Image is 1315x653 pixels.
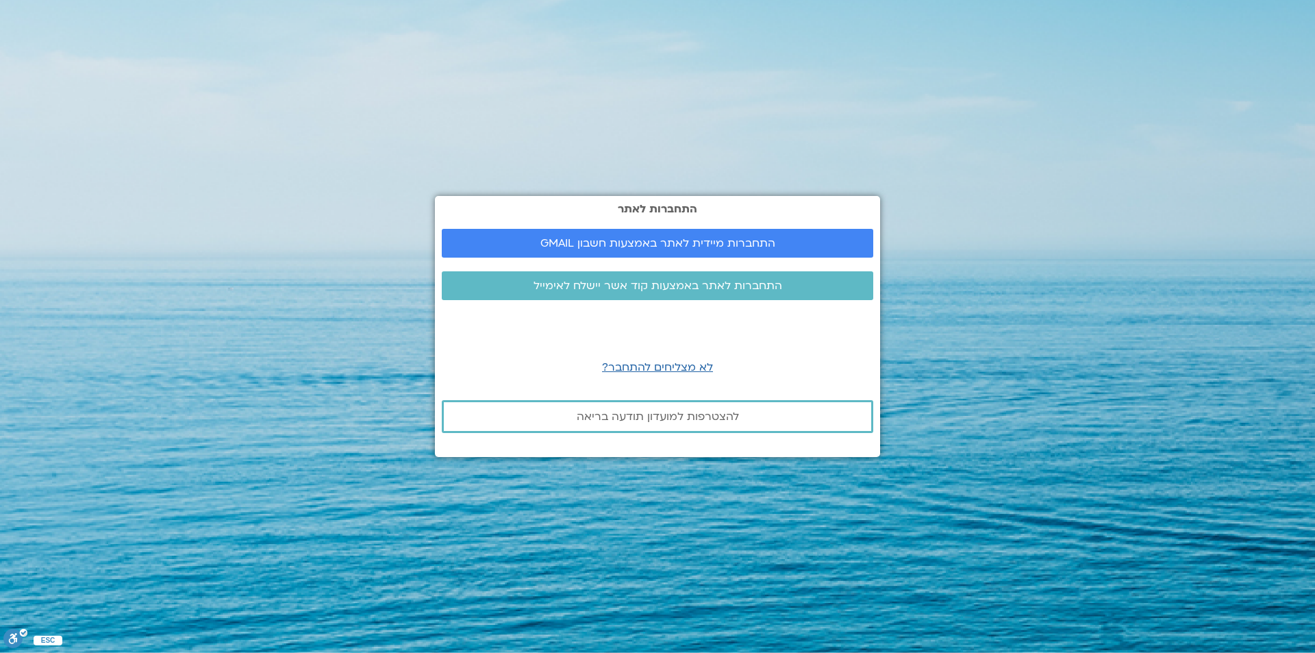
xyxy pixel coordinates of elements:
a: להצטרפות למועדון תודעה בריאה [442,400,873,433]
span: התחברות מיידית לאתר באמצעות חשבון GMAIL [540,237,775,249]
h2: התחברות לאתר [442,203,873,215]
a: לא מצליחים להתחבר? [602,360,713,375]
span: להצטרפות למועדון תודעה בריאה [577,410,739,423]
a: התחברות מיידית לאתר באמצעות חשבון GMAIL [442,229,873,258]
a: התחברות לאתר באמצעות קוד אשר יישלח לאימייל [442,271,873,300]
span: התחברות לאתר באמצעות קוד אשר יישלח לאימייל [534,280,782,292]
